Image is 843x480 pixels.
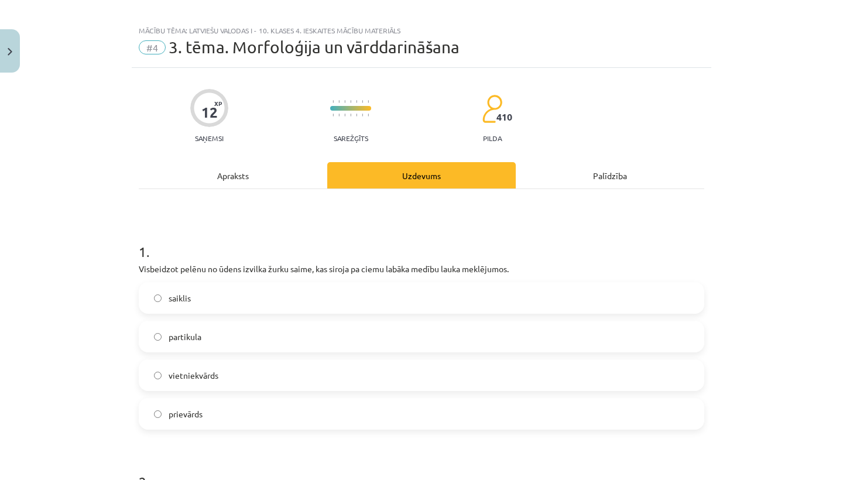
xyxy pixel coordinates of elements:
[139,40,166,54] span: #4
[362,100,363,103] img: icon-short-line-57e1e144782c952c97e751825c79c345078a6d821885a25fce030b3d8c18986b.svg
[362,114,363,116] img: icon-short-line-57e1e144782c952c97e751825c79c345078a6d821885a25fce030b3d8c18986b.svg
[154,294,162,302] input: saiklis
[368,100,369,103] img: icon-short-line-57e1e144782c952c97e751825c79c345078a6d821885a25fce030b3d8c18986b.svg
[483,134,502,142] p: pilda
[169,331,201,343] span: partikula
[139,223,704,259] h1: 1 .
[350,100,351,103] img: icon-short-line-57e1e144782c952c97e751825c79c345078a6d821885a25fce030b3d8c18986b.svg
[8,48,12,56] img: icon-close-lesson-0947bae3869378f0d4975bcd49f059093ad1ed9edebbc8119c70593378902aed.svg
[214,100,222,107] span: XP
[368,114,369,116] img: icon-short-line-57e1e144782c952c97e751825c79c345078a6d821885a25fce030b3d8c18986b.svg
[154,372,162,379] input: vietniekvārds
[496,112,512,122] span: 410
[338,114,340,116] img: icon-short-line-57e1e144782c952c97e751825c79c345078a6d821885a25fce030b3d8c18986b.svg
[139,263,704,275] p: Visbeidzot pelēnu no ūdens izvilka žurku saime, kas siroja pa ciemu labāka medību lauka meklējumos.
[154,410,162,418] input: prievārds
[356,100,357,103] img: icon-short-line-57e1e144782c952c97e751825c79c345078a6d821885a25fce030b3d8c18986b.svg
[139,26,704,35] div: Mācību tēma: Latviešu valodas i - 10. klases 4. ieskaites mācību materiāls
[344,100,345,103] img: icon-short-line-57e1e144782c952c97e751825c79c345078a6d821885a25fce030b3d8c18986b.svg
[169,369,218,382] span: vietniekvārds
[334,134,368,142] p: Sarežģīts
[356,114,357,116] img: icon-short-line-57e1e144782c952c97e751825c79c345078a6d821885a25fce030b3d8c18986b.svg
[201,104,218,121] div: 12
[516,162,704,188] div: Palīdzība
[350,114,351,116] img: icon-short-line-57e1e144782c952c97e751825c79c345078a6d821885a25fce030b3d8c18986b.svg
[333,114,334,116] img: icon-short-line-57e1e144782c952c97e751825c79c345078a6d821885a25fce030b3d8c18986b.svg
[338,100,340,103] img: icon-short-line-57e1e144782c952c97e751825c79c345078a6d821885a25fce030b3d8c18986b.svg
[169,37,460,57] span: 3. tēma. Morfoloģija un vārddarināšana
[327,162,516,188] div: Uzdevums
[190,134,228,142] p: Saņemsi
[154,333,162,341] input: partikula
[169,292,191,304] span: saiklis
[169,408,203,420] span: prievārds
[139,162,327,188] div: Apraksts
[333,100,334,103] img: icon-short-line-57e1e144782c952c97e751825c79c345078a6d821885a25fce030b3d8c18986b.svg
[344,114,345,116] img: icon-short-line-57e1e144782c952c97e751825c79c345078a6d821885a25fce030b3d8c18986b.svg
[482,94,502,124] img: students-c634bb4e5e11cddfef0936a35e636f08e4e9abd3cc4e673bd6f9a4125e45ecb1.svg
